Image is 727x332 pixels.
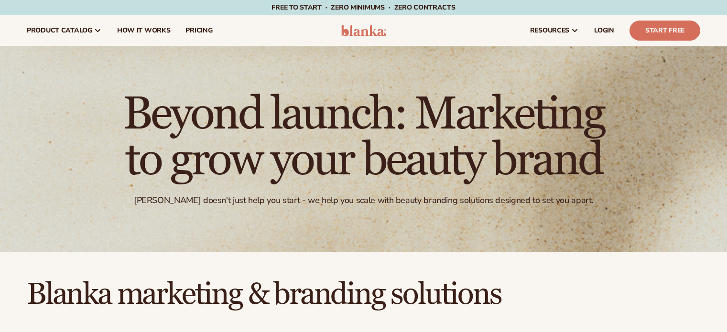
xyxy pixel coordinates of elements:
[178,15,220,46] a: pricing
[586,15,622,46] a: LOGIN
[27,27,92,34] span: product catalog
[109,15,178,46] a: How It Works
[629,21,700,41] a: Start Free
[134,195,593,206] div: [PERSON_NAME] doesn't just help you start - we help you scale with beauty branding solutions desi...
[271,3,455,12] span: Free to start · ZERO minimums · ZERO contracts
[185,27,212,34] span: pricing
[522,15,586,46] a: resources
[101,92,627,183] h1: Beyond launch: Marketing to grow your beauty brand
[594,27,614,34] span: LOGIN
[341,25,386,36] img: logo
[530,27,569,34] span: resources
[117,27,171,34] span: How It Works
[19,15,109,46] a: product catalog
